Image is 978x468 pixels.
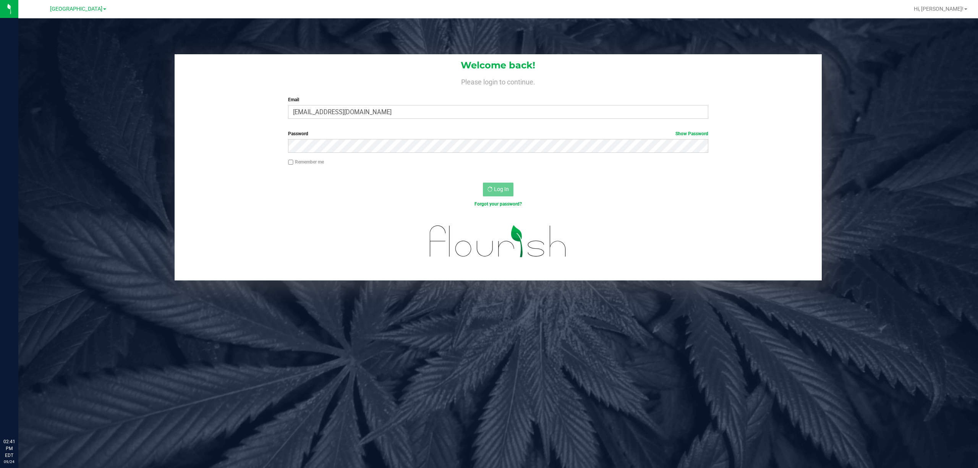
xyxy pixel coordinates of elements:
input: Remember me [288,160,293,165]
p: 09/24 [3,459,15,465]
span: Log In [494,186,509,192]
button: Log In [483,183,513,196]
a: Forgot your password? [474,201,522,207]
a: Show Password [675,131,708,136]
p: 02:41 PM EDT [3,438,15,459]
label: Remember me [288,159,324,165]
span: [GEOGRAPHIC_DATA] [50,6,102,12]
h4: Please login to continue. [175,76,822,86]
h1: Welcome back! [175,60,822,70]
span: Hi, [PERSON_NAME]! [914,6,963,12]
label: Email [288,96,708,103]
img: flourish_logo.svg [417,215,579,267]
span: Password [288,131,308,136]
